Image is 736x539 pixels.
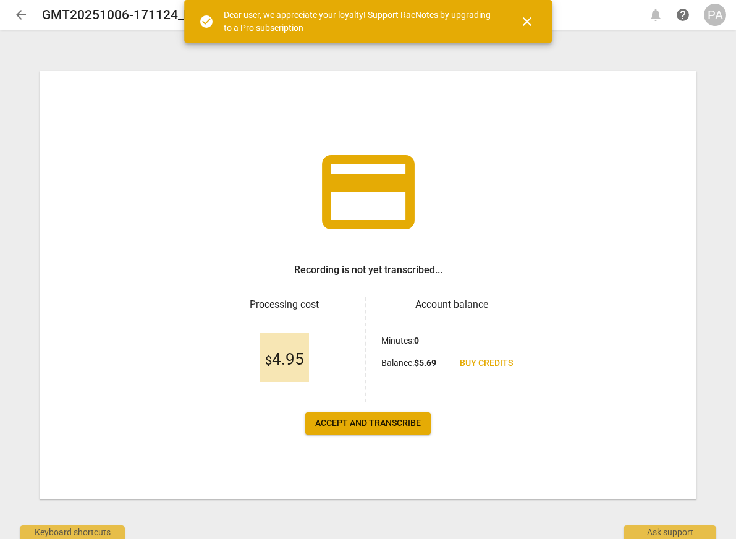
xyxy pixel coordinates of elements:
[265,350,304,369] span: 4.95
[520,14,535,29] span: close
[381,334,419,347] p: Minutes :
[313,137,424,248] span: credit_card
[414,336,419,346] b: 0
[704,4,726,26] button: PA
[381,297,523,312] h3: Account balance
[224,9,498,34] div: Dear user, we appreciate your loyalty! Support RaeNotes by upgrading to a
[450,352,523,375] a: Buy credits
[381,357,436,370] p: Balance :
[305,412,431,435] button: Accept and transcribe
[14,7,28,22] span: arrow_back
[20,525,125,539] div: Keyboard shortcuts
[294,263,442,278] h3: Recording is not yet transcribed...
[512,7,542,36] button: Close
[624,525,716,539] div: Ask support
[265,353,272,368] span: $
[460,357,513,370] span: Buy credits
[315,417,421,430] span: Accept and transcribe
[675,7,690,22] span: help
[672,4,694,26] a: Help
[199,14,214,29] span: check_circle
[214,297,355,312] h3: Processing cost
[414,358,436,368] b: $ 5.69
[240,23,303,33] a: Pro subscription
[42,7,299,23] h2: GMT20251006-171124_Recording_640x360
